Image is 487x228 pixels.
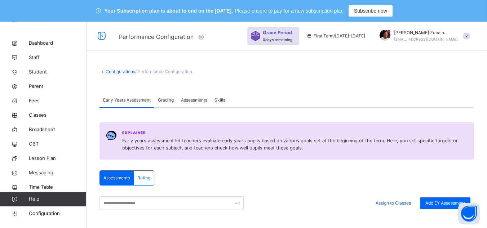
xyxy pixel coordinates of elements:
span: Help [29,196,86,203]
span: Early years assessment let teachers evaluate early years pupils based on various goals set at the... [122,137,468,152]
span: CBT [29,140,87,148]
span: Configuration [29,210,86,217]
span: Early Years Assessment [103,97,151,103]
span: Explainer [122,130,146,135]
span: Assessments [103,175,130,181]
span: Rating [137,175,150,181]
span: session/term information [306,33,365,39]
span: Broadsheet [29,126,87,133]
span: Grading [158,97,174,103]
span: Skills [214,97,225,103]
a: Configurations [106,69,135,74]
span: Classes [29,112,87,119]
span: / Performance Configuration [135,69,192,74]
img: sticker-purple.71386a28dfed39d6af7621340158ba97.svg [251,31,260,41]
span: Assessments [181,97,207,103]
img: Chat.054c5d80b312491b9f15f6fadeacdca6.svg [106,130,117,141]
span: [EMAIL_ADDRESS][DOMAIN_NAME] [394,37,458,41]
span: Subscribe now [354,7,387,15]
span: Student [29,68,87,76]
span: Your Subscription plan is about to end on the [DATE]. [105,7,233,15]
span: Time Table [29,184,87,191]
button: Open asap [458,203,480,224]
span: Parent [29,83,87,90]
span: Please ensure to pay for a new subscription plan. [235,7,345,15]
span: Staff [29,54,87,61]
span: Assign to Classes [376,200,411,206]
span: Lesson Plan [29,155,87,162]
span: 0 days remaining [263,37,292,42]
span: [PERSON_NAME] Zubairu [394,30,458,36]
span: Messaging [29,169,87,176]
span: Dashboard [29,40,87,47]
div: Umar FaruqZubairu [372,30,473,43]
span: Add EY Assessment [425,200,465,206]
span: Grace Period [263,29,292,36]
span: Fees [29,97,87,104]
span: Performance Configuration [119,33,194,40]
